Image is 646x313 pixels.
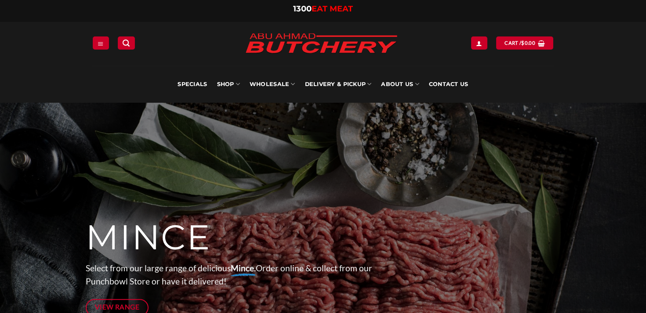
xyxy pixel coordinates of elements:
a: SHOP [217,66,240,103]
a: Specials [178,66,207,103]
a: View cart [496,36,553,49]
img: Abu Ahmad Butchery [238,27,405,61]
a: Menu [93,36,109,49]
span: $ [521,39,524,47]
span: EAT MEAT [312,4,353,14]
a: Contact Us [429,66,468,103]
a: Login [471,36,487,49]
bdi: 0.00 [521,40,535,46]
a: 1300EAT MEAT [293,4,353,14]
a: About Us [381,66,419,103]
span: MINCE [86,216,211,259]
span: 1300 [293,4,312,14]
span: Select from our large range of delicious Order online & collect from our Punchbowl Store or have ... [86,263,372,287]
strong: Mince. [231,263,256,273]
a: Search [118,36,134,49]
span: Cart / [504,39,535,47]
a: Wholesale [250,66,295,103]
a: Delivery & Pickup [305,66,372,103]
span: View Range [95,302,140,313]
